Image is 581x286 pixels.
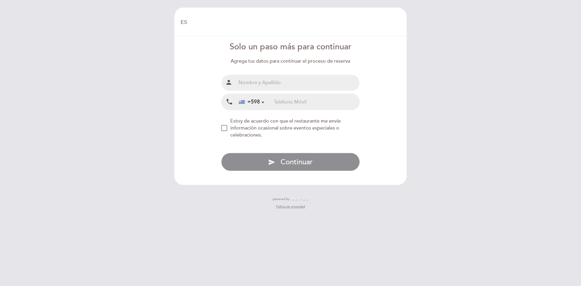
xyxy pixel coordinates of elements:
[281,158,313,166] span: Continuar
[225,79,232,86] i: person
[273,197,308,201] a: powered by
[236,75,360,91] input: Nombre y Apellido
[230,118,341,138] span: Estoy de acuerdo con que el restaurante me envíe información ocasional sobre eventos especiales o...
[221,118,360,139] md-checkbox: NEW_MODAL_AGREE_RESTAURANT_SEND_OCCASIONAL_INFO
[276,205,305,209] a: Política de privacidad
[226,98,233,106] i: local_phone
[268,159,275,166] i: send
[291,198,308,201] img: MEITRE
[239,98,260,106] div: +598
[236,94,267,110] div: Uruguay: +598
[274,94,359,110] input: Teléfono Móvil
[221,58,360,65] div: Agrega tus datos para continuar el proceso de reserva
[221,41,360,53] div: Solo un paso más para continuar
[273,197,290,201] span: powered by
[221,153,360,171] button: send Continuar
